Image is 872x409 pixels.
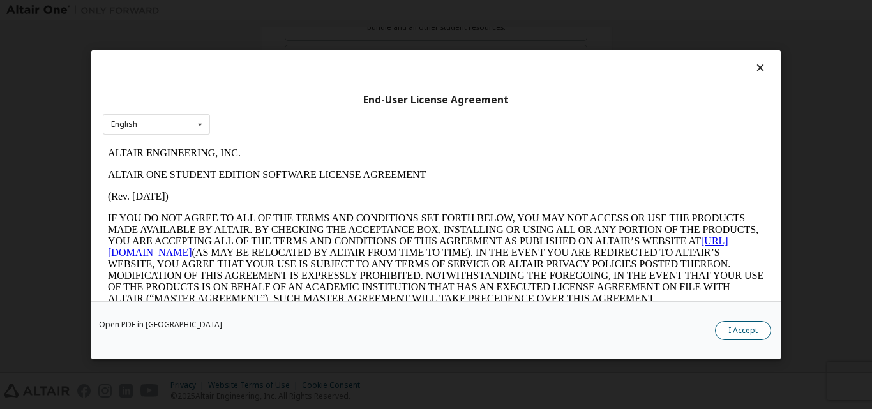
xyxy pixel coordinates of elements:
div: English [111,121,137,128]
div: End-User License Agreement [103,93,769,106]
p: ALTAIR ONE STUDENT EDITION SOFTWARE LICENSE AGREEMENT [5,27,661,38]
a: Open PDF in [GEOGRAPHIC_DATA] [99,320,222,328]
p: This Altair One Student Edition Software License Agreement (“Agreement”) is between Altair Engine... [5,172,661,218]
button: I Accept [715,320,771,339]
p: IF YOU DO NOT AGREE TO ALL OF THE TERMS AND CONDITIONS SET FORTH BELOW, YOU MAY NOT ACCESS OR USE... [5,70,661,162]
p: (Rev. [DATE]) [5,48,661,60]
a: [URL][DOMAIN_NAME] [5,93,626,115]
p: ALTAIR ENGINEERING, INC. [5,5,661,17]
